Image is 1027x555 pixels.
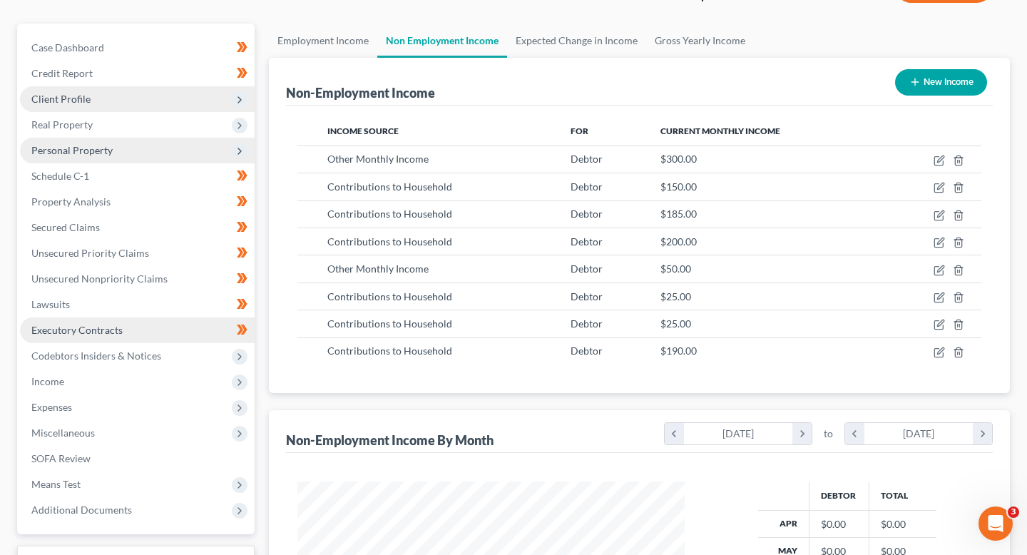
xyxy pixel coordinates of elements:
span: $150.00 [660,180,697,193]
span: Contributions to Household [327,345,452,357]
span: Debtor [571,345,603,357]
a: Non Employment Income [377,24,507,58]
span: Contributions to Household [327,317,452,330]
span: Credit Report [31,67,93,79]
span: Schedule C-1 [31,170,89,182]
span: Executory Contracts [31,324,123,336]
span: Unsecured Nonpriority Claims [31,273,168,285]
a: SOFA Review [20,446,255,472]
span: Debtor [571,263,603,275]
a: Case Dashboard [20,35,255,61]
span: Expenses [31,401,72,413]
td: $0.00 [869,511,936,538]
span: Debtor [571,317,603,330]
span: Income [31,375,64,387]
span: Debtor [571,180,603,193]
span: 3 [1008,506,1019,518]
span: $300.00 [660,153,697,165]
a: Expected Change in Income [507,24,646,58]
span: Current Monthly Income [660,126,780,136]
span: Lawsuits [31,298,70,310]
th: Debtor [809,482,869,510]
span: $185.00 [660,208,697,220]
span: Unsecured Priority Claims [31,247,149,259]
span: Debtor [571,153,603,165]
div: $0.00 [821,517,857,531]
span: Client Profile [31,93,91,105]
span: $25.00 [660,317,691,330]
i: chevron_right [973,423,992,444]
span: Miscellaneous [31,427,95,439]
div: [DATE] [864,423,974,444]
span: Debtor [571,290,603,302]
span: $50.00 [660,263,691,275]
span: Property Analysis [31,195,111,208]
a: Unsecured Nonpriority Claims [20,266,255,292]
a: Lawsuits [20,292,255,317]
a: Executory Contracts [20,317,255,343]
span: Other Monthly Income [327,153,429,165]
div: Non-Employment Income By Month [286,432,494,449]
span: to [824,427,833,441]
iframe: Intercom live chat [979,506,1013,541]
span: Other Monthly Income [327,263,429,275]
a: Secured Claims [20,215,255,240]
i: chevron_left [845,423,864,444]
th: Total [869,482,936,510]
span: $190.00 [660,345,697,357]
div: Non-Employment Income [286,84,435,101]
span: Additional Documents [31,504,132,516]
a: Schedule C-1 [20,163,255,189]
a: Credit Report [20,61,255,86]
span: Contributions to Household [327,290,452,302]
span: $200.00 [660,235,697,248]
span: $25.00 [660,290,691,302]
a: Employment Income [269,24,377,58]
i: chevron_left [665,423,684,444]
span: Income Source [327,126,399,136]
span: For [571,126,588,136]
a: Gross Yearly Income [646,24,754,58]
a: Property Analysis [20,189,255,215]
span: Personal Property [31,144,113,156]
span: Contributions to Household [327,180,452,193]
span: Contributions to Household [327,235,452,248]
span: SOFA Review [31,452,91,464]
div: [DATE] [684,423,793,444]
a: Unsecured Priority Claims [20,240,255,266]
span: Means Test [31,478,81,490]
button: New Income [895,69,987,96]
span: Case Dashboard [31,41,104,54]
i: chevron_right [792,423,812,444]
span: Debtor [571,208,603,220]
span: Secured Claims [31,221,100,233]
span: Contributions to Household [327,208,452,220]
span: Debtor [571,235,603,248]
span: Real Property [31,118,93,131]
th: Apr [758,511,809,538]
span: Codebtors Insiders & Notices [31,350,161,362]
